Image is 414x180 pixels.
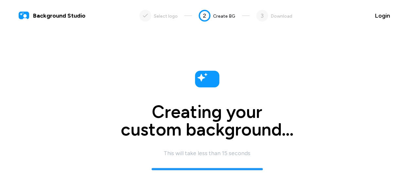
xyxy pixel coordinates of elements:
[271,13,292,19] span: Download
[89,103,325,139] h1: Creating your custom background...
[193,65,221,93] img: logo
[203,11,206,20] span: 2
[369,8,396,24] button: Login
[164,149,250,157] div: This will take less than 15 seconds
[19,10,29,21] img: logo
[19,10,85,21] a: Background Studio
[213,13,235,19] span: Create BG
[33,11,85,20] span: Background Studio
[375,11,390,20] span: Login
[261,11,264,20] span: 3
[154,13,178,19] span: Select logo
